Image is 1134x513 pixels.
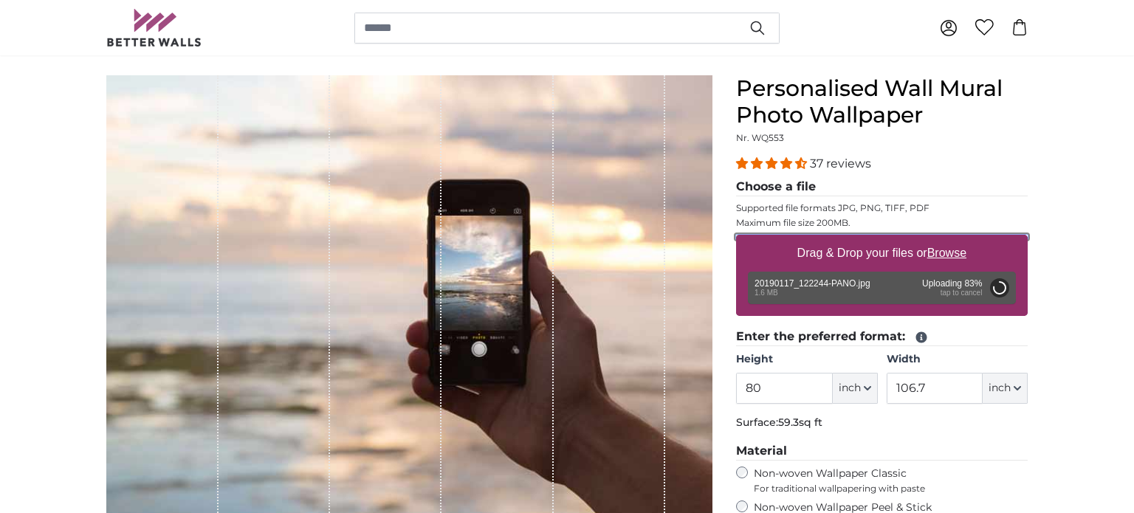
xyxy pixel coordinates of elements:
[839,381,861,396] span: inch
[791,238,972,268] label: Drag & Drop your files or
[887,352,1028,367] label: Width
[778,416,822,429] span: 59.3sq ft
[736,202,1028,214] p: Supported file formats JPG, PNG, TIFF, PDF
[754,466,1028,495] label: Non-woven Wallpaper Classic
[927,247,966,259] u: Browse
[736,416,1028,430] p: Surface:
[810,156,871,171] span: 37 reviews
[736,178,1028,196] legend: Choose a file
[983,373,1028,404] button: inch
[106,9,202,47] img: Betterwalls
[736,156,810,171] span: 4.32 stars
[736,328,1028,346] legend: Enter the preferred format:
[736,442,1028,461] legend: Material
[989,381,1011,396] span: inch
[736,75,1028,128] h1: Personalised Wall Mural Photo Wallpaper
[754,483,1028,495] span: For traditional wallpapering with paste
[736,132,784,143] span: Nr. WQ553
[736,352,877,367] label: Height
[833,373,878,404] button: inch
[736,217,1028,229] p: Maximum file size 200MB.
